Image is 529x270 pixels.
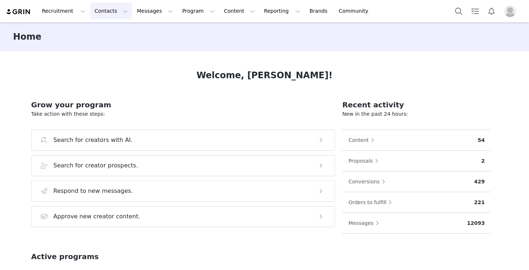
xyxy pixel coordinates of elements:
[348,134,378,146] button: Content
[504,5,516,17] img: placeholder-profile.jpg
[220,3,259,19] button: Content
[348,196,395,208] button: Orders to fulfill
[481,157,485,165] p: 2
[348,217,383,229] button: Messages
[178,3,219,19] button: Program
[13,30,42,43] h3: Home
[54,212,141,221] h3: Approve new creator content.
[335,3,376,19] a: Community
[305,3,334,19] a: Brands
[54,161,138,170] h3: Search for creator prospects.
[54,187,133,195] h3: Respond to new messages.
[348,176,389,187] button: Conversions
[474,178,485,186] p: 429
[197,69,333,82] h1: Welcome, [PERSON_NAME]!
[6,8,31,15] img: grin logo
[31,130,335,151] button: Search for creators with AI.
[31,206,335,227] button: Approve new creator content.
[31,180,335,202] button: Respond to new messages.
[133,3,177,19] button: Messages
[31,251,99,262] h2: Active programs
[467,219,485,227] p: 12093
[500,5,523,17] button: Profile
[348,155,382,167] button: Proposals
[31,99,335,110] h2: Grow your program
[90,3,132,19] button: Contacts
[342,99,490,110] h2: Recent activity
[260,3,305,19] button: Reporting
[478,136,485,144] p: 54
[37,3,90,19] button: Recruitment
[483,3,500,19] button: Notifications
[54,136,133,144] h3: Search for creators with AI.
[31,110,335,118] p: Take action with these steps:
[451,3,467,19] button: Search
[342,110,490,118] p: New in the past 24 hours:
[474,199,485,206] p: 221
[467,3,483,19] a: Tasks
[31,155,335,176] button: Search for creator prospects.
